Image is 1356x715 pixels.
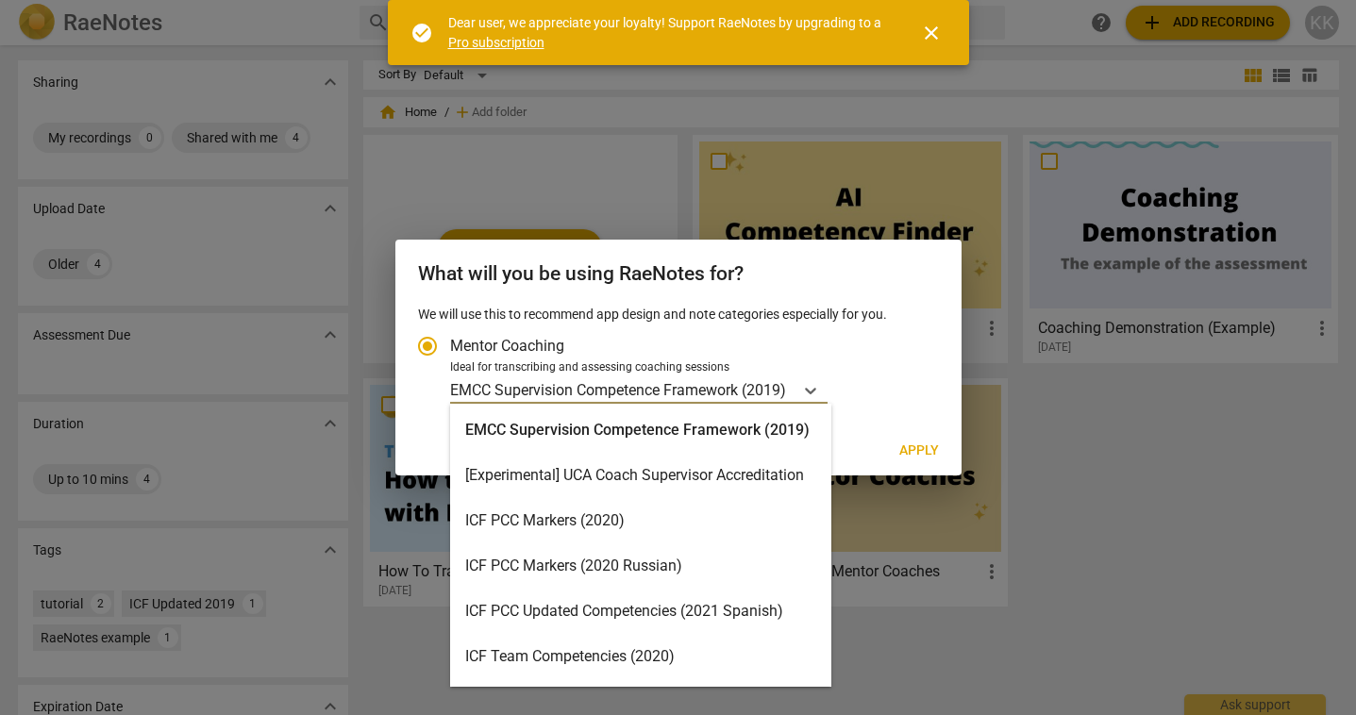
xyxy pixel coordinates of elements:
[909,10,954,56] button: Close
[884,434,954,468] button: Apply
[450,589,831,634] div: ICF PCC Updated Competencies (2021 Spanish)
[450,359,933,376] div: Ideal for transcribing and assessing coaching sessions
[920,22,943,44] span: close
[418,262,939,286] h2: What will you be using RaeNotes for?
[450,379,786,401] p: EMCC Supervision Competence Framework (2019)
[899,441,939,460] span: Apply
[448,35,544,50] a: Pro subscription
[448,13,886,52] div: Dear user, we appreciate your loyalty! Support RaeNotes by upgrading to a
[450,407,831,453] div: EMCC Supervision Competence Framework (2019)
[418,324,939,404] div: Account type
[450,335,564,357] span: Mentor Coaching
[450,634,831,679] div: ICF Team Competencies (2020)
[788,381,792,399] input: Ideal for transcribing and assessing coaching sessionsEMCC Supervision Competence Framework (2019)
[450,543,831,589] div: ICF PCC Markers (2020 Russian)
[450,498,831,543] div: ICF PCC Markers (2020)
[418,305,939,324] p: We will use this to recommend app design and note categories especially for you.
[450,453,831,498] div: [Experimental] UCA Coach Supervisor Accreditation
[410,22,433,44] span: check_circle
